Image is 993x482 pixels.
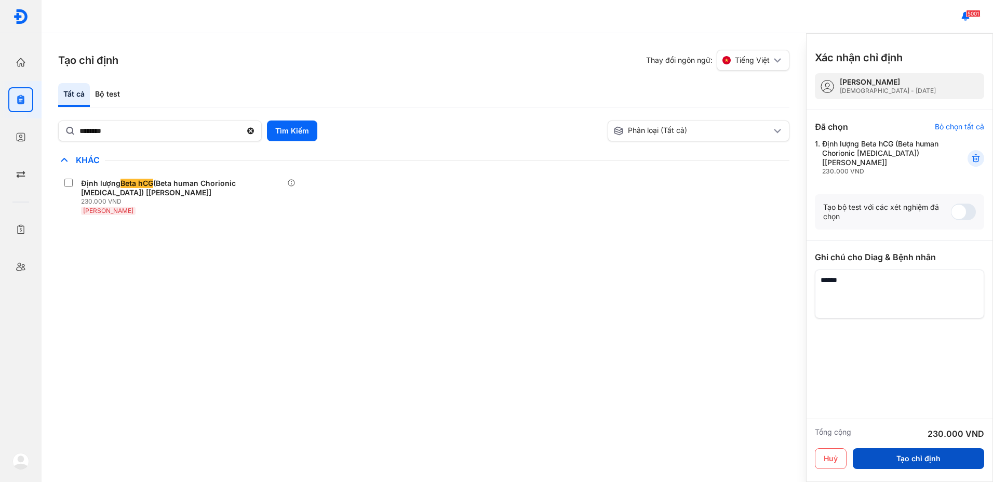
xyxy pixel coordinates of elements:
button: Huỷ [815,448,847,469]
span: 5001 [966,10,981,17]
span: Beta hCG [120,179,153,188]
span: Khác [71,155,105,165]
div: Bộ test [90,83,125,107]
div: [DEMOGRAPHIC_DATA] - [DATE] [840,87,936,95]
div: Định lượng (Beta human Chorionic [MEDICAL_DATA]) [[PERSON_NAME]] [81,179,283,197]
div: 230.000 VND [822,167,942,176]
div: Ghi chú cho Diag & Bệnh nhân [815,251,984,263]
img: logo [13,9,29,24]
div: 230.000 VND [81,197,287,206]
div: Tất cả [58,83,90,107]
div: 1. [815,139,942,176]
div: [PERSON_NAME] [840,77,936,87]
div: Tạo bộ test với các xét nghiệm đã chọn [823,203,951,221]
h3: Xác nhận chỉ định [815,50,903,65]
span: [PERSON_NAME] [83,207,133,215]
span: Tiếng Việt [735,56,770,65]
div: Đã chọn [815,120,848,133]
h3: Tạo chỉ định [58,53,118,68]
button: Tạo chỉ định [853,448,984,469]
img: logo [12,453,29,470]
button: Tìm Kiếm [267,120,317,141]
div: Phân loại (Tất cả) [613,126,771,136]
div: Thay đổi ngôn ngữ: [646,50,789,71]
div: 230.000 VND [928,427,984,440]
div: Định lượng Beta hCG (Beta human Chorionic [MEDICAL_DATA]) [[PERSON_NAME]] [822,139,942,176]
div: Bỏ chọn tất cả [935,122,984,131]
div: Tổng cộng [815,427,851,440]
